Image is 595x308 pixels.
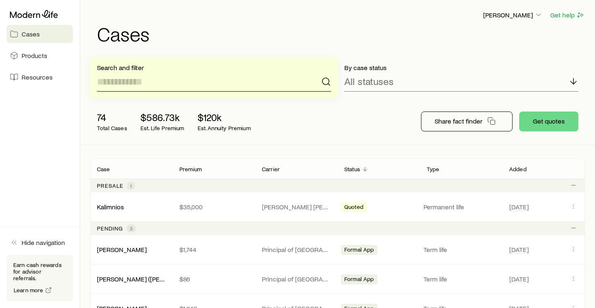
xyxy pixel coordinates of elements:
p: Principal of [GEOGRAPHIC_DATA] [262,245,331,254]
p: Case [97,166,110,172]
span: Resources [22,73,53,81]
p: $120k [198,112,251,123]
p: $86 [179,275,249,283]
span: Products [22,51,47,60]
p: $35,000 [179,203,249,211]
span: 1 [130,182,132,189]
span: [DATE] [509,245,529,254]
p: By case status [344,63,578,72]
span: Quoted [344,204,363,212]
p: Term life [423,275,499,283]
button: [PERSON_NAME] [483,10,543,20]
p: [PERSON_NAME] [PERSON_NAME] [262,203,331,211]
p: Carrier [262,166,280,172]
button: Share fact finder [421,112,513,131]
p: Earn cash rewards for advisor referrals. [13,262,66,281]
div: Earn cash rewards for advisor referrals.Learn more [7,255,73,301]
p: All statuses [344,75,394,87]
a: [PERSON_NAME] ([PERSON_NAME]), [PERSON_NAME] [97,275,253,283]
div: [PERSON_NAME] [97,245,147,254]
a: Cases [7,25,73,43]
a: Resources [7,68,73,86]
p: [PERSON_NAME] [483,11,543,19]
span: [DATE] [509,275,529,283]
p: Type [427,166,440,172]
h1: Cases [97,24,585,44]
p: Status [344,166,360,172]
p: Presale [97,182,123,189]
span: Formal App [344,276,374,284]
p: Principal of [GEOGRAPHIC_DATA] [262,275,331,283]
p: Permanent life [423,203,499,211]
p: $1,744 [179,245,249,254]
span: [DATE] [509,203,529,211]
p: $586.73k [140,112,184,123]
p: Total Cases [97,125,127,131]
p: Premium [179,166,202,172]
span: Hide navigation [22,238,65,247]
div: Kalimnios [97,203,124,211]
p: Est. Annuity Premium [198,125,251,131]
p: Est. Life Premium [140,125,184,131]
button: Get help [550,10,585,20]
span: Cases [22,30,40,38]
span: 3 [130,225,133,232]
div: [PERSON_NAME] ([PERSON_NAME]), [PERSON_NAME] [97,275,166,284]
p: Share fact finder [435,117,482,125]
p: Search and filter [97,63,331,72]
p: Pending [97,225,123,232]
p: Term life [423,245,499,254]
a: Kalimnios [97,203,124,211]
p: 74 [97,112,127,123]
a: Products [7,46,73,65]
p: Added [509,166,527,172]
span: Formal App [344,246,374,255]
span: Learn more [14,287,44,293]
button: Hide navigation [7,233,73,252]
button: Get quotes [519,112,578,131]
a: [PERSON_NAME] [97,245,147,253]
